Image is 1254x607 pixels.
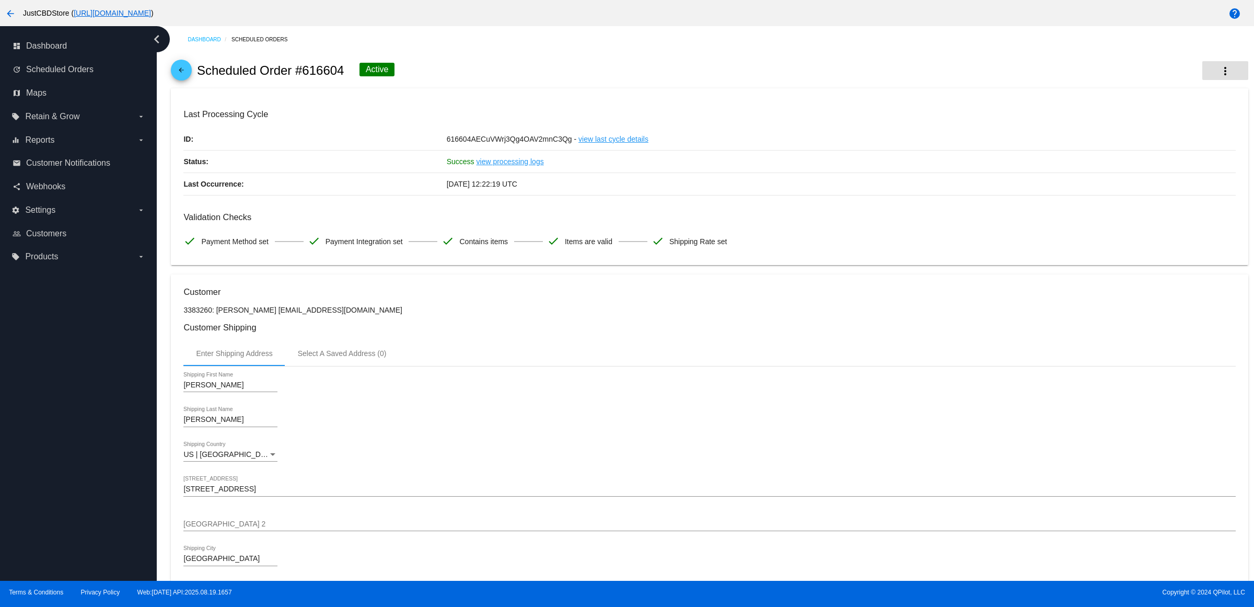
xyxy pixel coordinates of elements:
i: local_offer [11,253,20,261]
span: Shipping Rate set [669,231,727,253]
span: Webhooks [26,182,65,191]
a: view processing logs [477,151,544,173]
span: Retain & Grow [25,112,79,121]
i: arrow_drop_down [137,136,145,144]
h3: Customer [183,287,1235,297]
input: Shipping Street 2 [183,520,1235,529]
span: Reports [25,135,54,145]
span: Scheduled Orders [26,65,94,74]
span: Contains items [459,231,508,253]
span: Success [447,157,474,166]
span: [DATE] 12:22:19 UTC [447,180,517,188]
div: Enter Shipping Address [196,349,272,358]
i: email [13,159,21,167]
input: Shipping City [183,555,277,563]
h2: Scheduled Order #616604 [197,63,344,78]
a: Terms & Conditions [9,589,63,596]
h3: Last Processing Cycle [183,109,1235,119]
p: Last Occurrence: [183,173,446,195]
input: Shipping First Name [183,381,277,390]
mat-icon: check [652,235,664,247]
mat-icon: help [1228,7,1241,20]
span: Payment Integration set [326,231,403,253]
div: Active [359,63,395,76]
span: Settings [25,205,55,215]
a: email Customer Notifications [13,155,145,171]
i: arrow_drop_down [137,112,145,121]
mat-icon: check [547,235,560,247]
a: share Webhooks [13,178,145,195]
i: local_offer [11,112,20,121]
mat-icon: check [183,235,196,247]
mat-icon: more_vert [1219,65,1232,77]
a: Dashboard [188,31,231,48]
mat-icon: check [308,235,320,247]
input: Shipping Street 1 [183,485,1235,494]
mat-icon: check [442,235,454,247]
i: arrow_drop_down [137,206,145,214]
a: Scheduled Orders [231,31,297,48]
span: Products [25,252,58,261]
span: Maps [26,88,47,98]
a: dashboard Dashboard [13,38,145,54]
i: equalizer [11,136,20,144]
a: people_outline Customers [13,225,145,242]
div: Select A Saved Address (0) [298,349,387,358]
p: 3383260: [PERSON_NAME] [EMAIL_ADDRESS][DOMAIN_NAME] [183,306,1235,314]
span: Customer Notifications [26,158,110,168]
p: ID: [183,128,446,150]
span: Payment Method set [201,231,268,253]
mat-icon: arrow_back [4,7,17,20]
i: dashboard [13,42,21,50]
a: Web:[DATE] API:2025.08.19.1657 [137,589,232,596]
i: share [13,182,21,191]
span: 616604AECuVWrj3Qg4OAV2mnC3Qg - [447,135,577,143]
i: arrow_drop_down [137,253,145,261]
a: Privacy Policy [81,589,120,596]
a: view last cycle details [578,128,648,150]
input: Shipping Last Name [183,416,277,424]
a: map Maps [13,85,145,101]
mat-select: Shipping Country [183,451,277,459]
a: [URL][DOMAIN_NAME] [74,9,151,17]
p: Status: [183,151,446,173]
mat-icon: arrow_back [175,66,188,79]
i: people_outline [13,230,21,238]
span: Copyright © 2024 QPilot, LLC [636,589,1245,596]
h3: Customer Shipping [183,323,1235,333]
span: Dashboard [26,41,67,51]
i: chevron_left [148,31,165,48]
span: Items are valid [565,231,612,253]
i: settings [11,206,20,214]
span: US | [GEOGRAPHIC_DATA] [183,450,276,459]
a: update Scheduled Orders [13,61,145,78]
i: map [13,89,21,97]
span: JustCBDStore ( ) [23,9,154,17]
i: update [13,65,21,74]
h3: Validation Checks [183,212,1235,222]
span: Customers [26,229,66,238]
